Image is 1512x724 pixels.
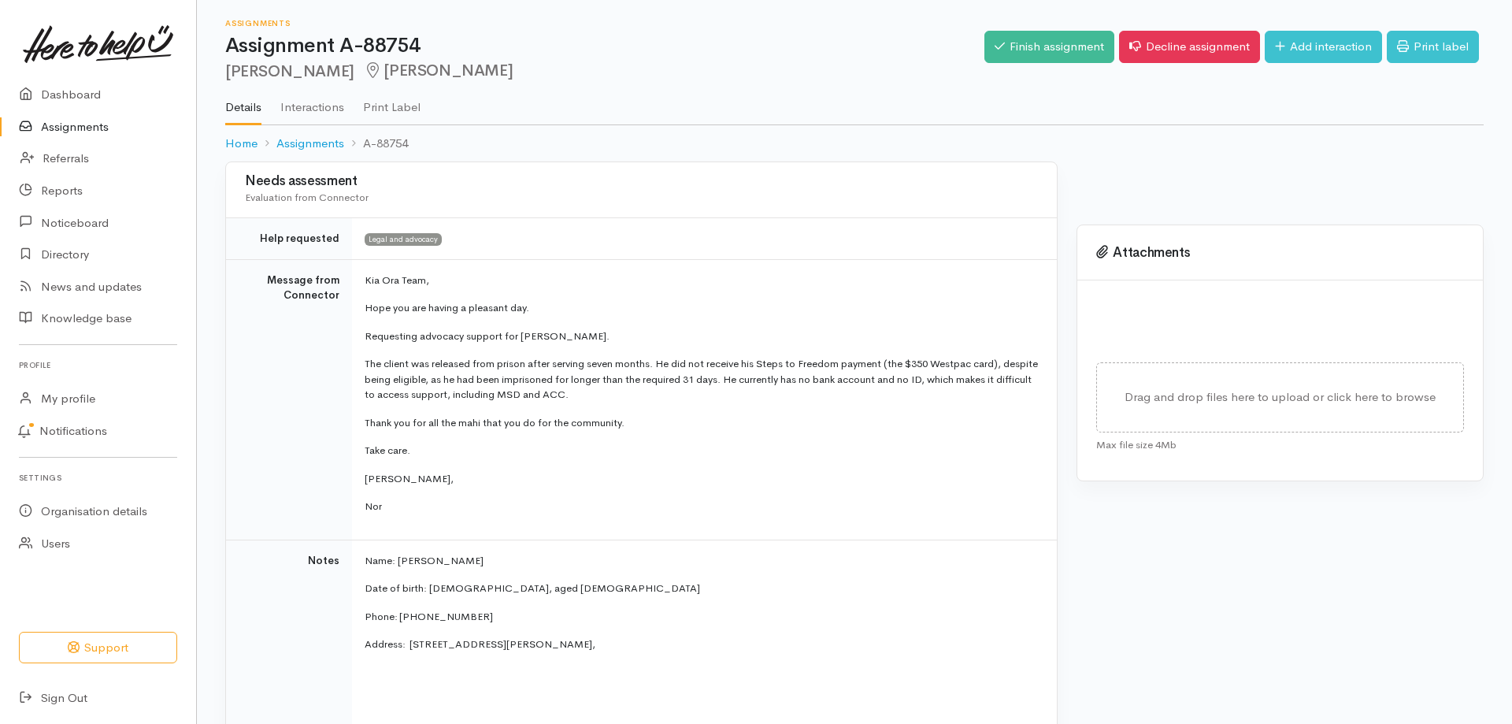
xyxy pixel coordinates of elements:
[365,471,1038,487] p: [PERSON_NAME],
[19,632,177,664] button: Support
[365,499,1038,514] p: Nor
[365,356,1038,403] p: The client was released from prison after serving seven months. He did not receive his Steps to F...
[365,233,442,246] span: Legal and advocacy
[365,273,1038,288] p: Kia Ora Team,
[225,135,258,153] a: Home
[365,610,493,623] span: Phone: [PHONE_NUMBER]
[276,135,344,153] a: Assignments
[19,467,177,488] h6: Settings
[984,31,1114,63] a: Finish assignment
[226,218,352,260] td: Help requested
[245,174,1038,189] h3: Needs assessment
[1096,433,1464,453] div: Max file size 4Mb
[365,415,1038,431] p: Thank you for all the mahi that you do for the community.
[225,19,984,28] h6: Assignments
[365,553,1038,569] p: Name: [PERSON_NAME]
[1096,245,1464,261] h3: Attachments
[1387,31,1479,63] a: Print label
[363,80,421,124] a: Print Label
[365,300,1038,316] p: Hope you are having a pleasant day.
[1125,389,1436,404] span: Drag and drop files here to upload or click here to browse
[225,125,1484,162] nav: breadcrumb
[225,62,984,80] h2: [PERSON_NAME]
[245,191,369,204] span: Evaluation from Connector
[365,443,1038,459] p: Take care.
[1265,31,1382,63] a: Add interaction
[19,355,177,376] h6: Profile
[225,80,261,125] a: Details
[365,581,700,595] span: Date of birth: [DEMOGRAPHIC_DATA], aged [DEMOGRAPHIC_DATA]
[1119,31,1260,63] a: Decline assignment
[225,35,984,58] h1: Assignment A-88754
[365,329,1038,344] p: Requesting advocacy support for [PERSON_NAME].
[344,135,408,153] li: A-88754
[226,259,352,540] td: Message from Connector
[364,61,513,80] span: [PERSON_NAME]
[280,80,344,124] a: Interactions
[365,637,595,651] span: Address: [STREET_ADDRESS][PERSON_NAME],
